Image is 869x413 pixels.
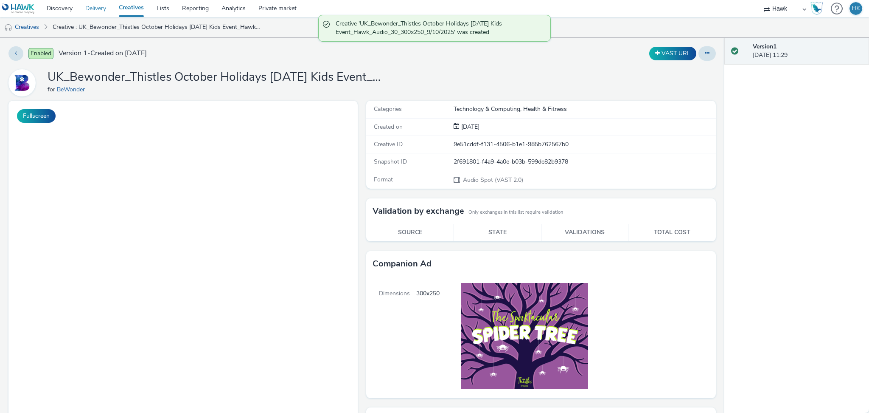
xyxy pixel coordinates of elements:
[810,2,827,15] a: Hawk Academy
[366,224,454,241] th: Source
[454,224,541,241] th: State
[2,3,35,14] img: undefined Logo
[454,105,715,113] div: Technology & Computing, Health & Fitness
[649,47,696,60] button: VAST URL
[57,85,88,93] a: BeWonder
[647,47,698,60] div: Duplicate the creative as a VAST URL
[374,123,403,131] span: Created on
[366,277,416,398] span: Dimensions
[374,158,407,166] span: Snapshot ID
[852,2,860,15] div: HK
[373,257,432,270] h3: Companion Ad
[8,79,39,87] a: BeWonder
[416,277,440,398] span: 300x250
[440,277,594,396] img: Companion Ad
[17,109,56,123] button: Fullscreen
[810,2,823,15] img: Hawk Academy
[336,20,542,37] span: Creative 'UK_Bewonder_Thistles October Holidays [DATE] Kids Event_Hawk_Audio_30_300x250_9/10/2025...
[468,209,563,216] small: Only exchanges in this list require validation
[460,123,479,131] div: Creation 09 October 2025, 11:29
[10,71,34,95] img: BeWonder
[753,42,862,60] div: [DATE] 11:29
[59,48,147,58] span: Version 1 - Created on [DATE]
[541,224,628,241] th: Validations
[628,224,716,241] th: Total cost
[373,205,464,218] h3: Validation by exchange
[48,17,266,37] a: Creative : UK_Bewonder_Thistles October Holidays [DATE] Kids Event_Hawk_Audio_30_300x250_9/10/2025
[4,23,13,32] img: audio
[48,85,57,93] span: for
[454,158,715,166] div: 2f691801-f4a9-4a0e-b03b-599de82b9378
[374,175,393,184] span: Format
[454,140,715,149] div: 9e51cddf-f131-4506-b1e1-985b762567b0
[48,69,387,85] h1: UK_Bewonder_Thistles October Holidays [DATE] Kids Event_Hawk_Audio_30_300x250_9/10/2025
[460,123,479,131] span: [DATE]
[374,140,403,148] span: Creative ID
[28,48,53,59] span: Enabled
[462,176,523,184] span: Audio Spot (VAST 2.0)
[753,42,776,51] strong: Version 1
[374,105,402,113] span: Categories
